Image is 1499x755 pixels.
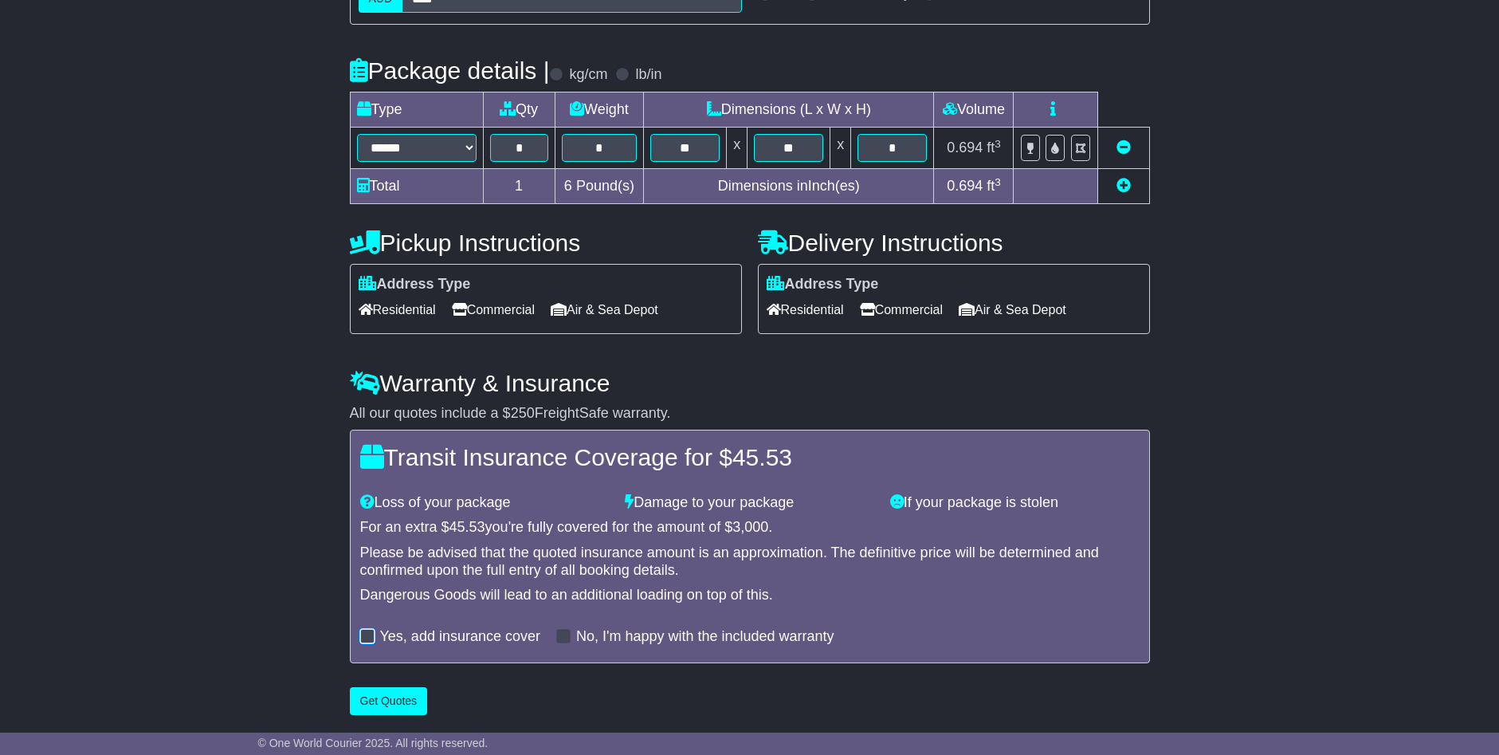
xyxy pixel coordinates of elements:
span: ft [987,178,1001,194]
button: Get Quotes [350,687,428,715]
h4: Package details | [350,57,550,84]
label: Address Type [359,276,471,293]
span: Air & Sea Depot [959,297,1066,322]
span: ft [987,140,1001,155]
td: Dimensions in Inch(es) [644,169,934,204]
td: Weight [555,92,644,128]
span: 0.694 [947,178,983,194]
td: x [727,128,748,169]
span: 6 [564,178,572,194]
label: No, I'm happy with the included warranty [576,628,834,646]
div: Damage to your package [617,494,882,512]
sup: 3 [995,176,1001,188]
sup: 3 [995,138,1001,150]
label: Yes, add insurance cover [380,628,540,646]
span: Commercial [860,297,943,322]
span: 45.53 [732,444,792,470]
td: Pound(s) [555,169,644,204]
span: Commercial [452,297,535,322]
td: Qty [483,92,555,128]
a: Remove this item [1116,140,1131,155]
div: Loss of your package [352,494,618,512]
label: kg/cm [569,66,607,84]
label: lb/in [635,66,661,84]
span: 250 [511,405,535,421]
h4: Transit Insurance Coverage for $ [360,444,1140,470]
span: Air & Sea Depot [551,297,658,322]
a: Add new item [1116,178,1131,194]
span: © One World Courier 2025. All rights reserved. [258,737,489,749]
h4: Warranty & Insurance [350,370,1150,396]
label: Address Type [767,276,879,293]
td: Volume [934,92,1014,128]
td: x [830,128,851,169]
span: 0.694 [947,140,983,155]
td: Type [350,92,483,128]
td: Total [350,169,483,204]
div: All our quotes include a $ FreightSafe warranty. [350,405,1150,423]
td: 1 [483,169,555,204]
div: For an extra $ you're fully covered for the amount of $ . [360,519,1140,537]
h4: Pickup Instructions [350,230,742,256]
div: Please be advised that the quoted insurance amount is an approximation. The definitive price will... [360,545,1140,579]
td: Dimensions (L x W x H) [644,92,934,128]
span: 3,000 [732,519,768,535]
span: Residential [767,297,844,322]
span: 45.53 [449,519,485,535]
span: Residential [359,297,436,322]
div: If your package is stolen [882,494,1148,512]
h4: Delivery Instructions [758,230,1150,256]
div: Dangerous Goods will lead to an additional loading on top of this. [360,587,1140,604]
